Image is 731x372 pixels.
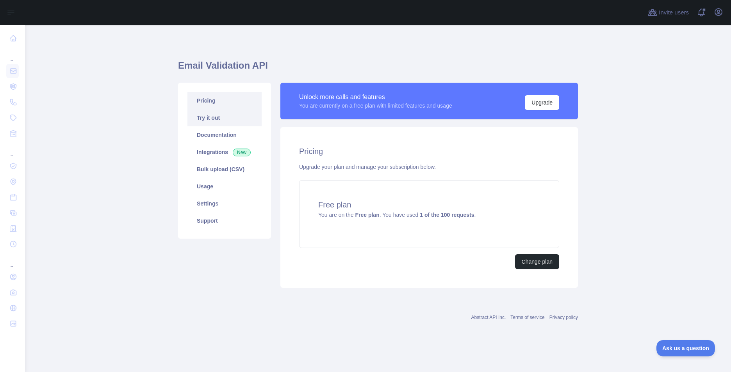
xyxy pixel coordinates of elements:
h2: Pricing [299,146,559,157]
a: Settings [187,195,262,212]
div: ... [6,142,19,158]
a: Try it out [187,109,262,126]
strong: Free plan [355,212,379,218]
iframe: Toggle Customer Support [656,340,715,356]
div: Upgrade your plan and manage your subscription below. [299,163,559,171]
div: ... [6,47,19,62]
span: Invite users [659,8,689,17]
a: Documentation [187,126,262,143]
div: ... [6,253,19,268]
h1: Email Validation API [178,59,578,78]
a: Bulk upload (CSV) [187,161,262,178]
a: Pricing [187,92,262,109]
button: Invite users [646,6,690,19]
a: Usage [187,178,262,195]
span: You are on the . You have used . [318,212,476,218]
a: Support [187,212,262,229]
span: New [233,149,251,156]
a: Abstract API Inc. [471,315,506,320]
button: Change plan [515,254,559,269]
a: Integrations New [187,143,262,161]
a: Privacy policy [549,315,578,320]
a: Terms of service [510,315,544,320]
div: Unlock more calls and features [299,92,452,102]
button: Upgrade [525,95,559,110]
strong: 1 of the 100 requests [420,212,474,218]
div: You are currently on a free plan with limited features and usage [299,102,452,110]
h4: Free plan [318,199,540,210]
